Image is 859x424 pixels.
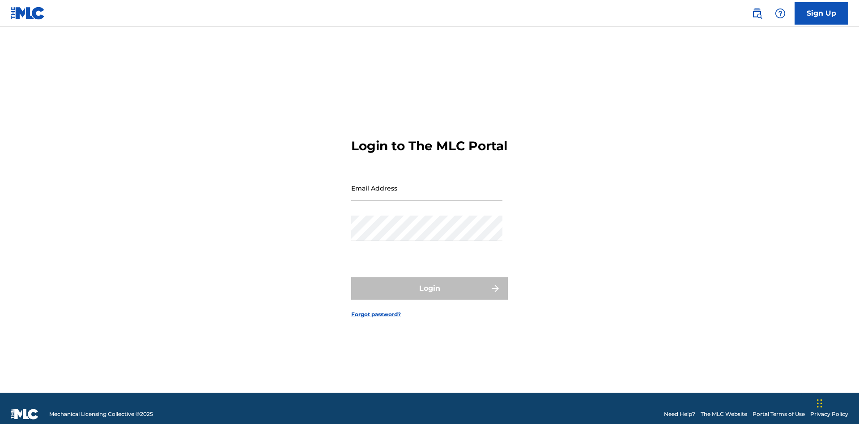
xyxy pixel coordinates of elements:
div: Drag [817,390,822,417]
a: Public Search [748,4,766,22]
iframe: Chat Widget [814,381,859,424]
div: Help [771,4,789,22]
a: Sign Up [795,2,848,25]
h3: Login to The MLC Portal [351,138,507,154]
a: Forgot password? [351,310,401,318]
img: logo [11,409,38,420]
img: help [775,8,786,19]
span: Mechanical Licensing Collective © 2025 [49,410,153,418]
img: search [752,8,762,19]
a: Portal Terms of Use [753,410,805,418]
a: The MLC Website [701,410,747,418]
img: MLC Logo [11,7,45,20]
a: Need Help? [664,410,695,418]
a: Privacy Policy [810,410,848,418]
